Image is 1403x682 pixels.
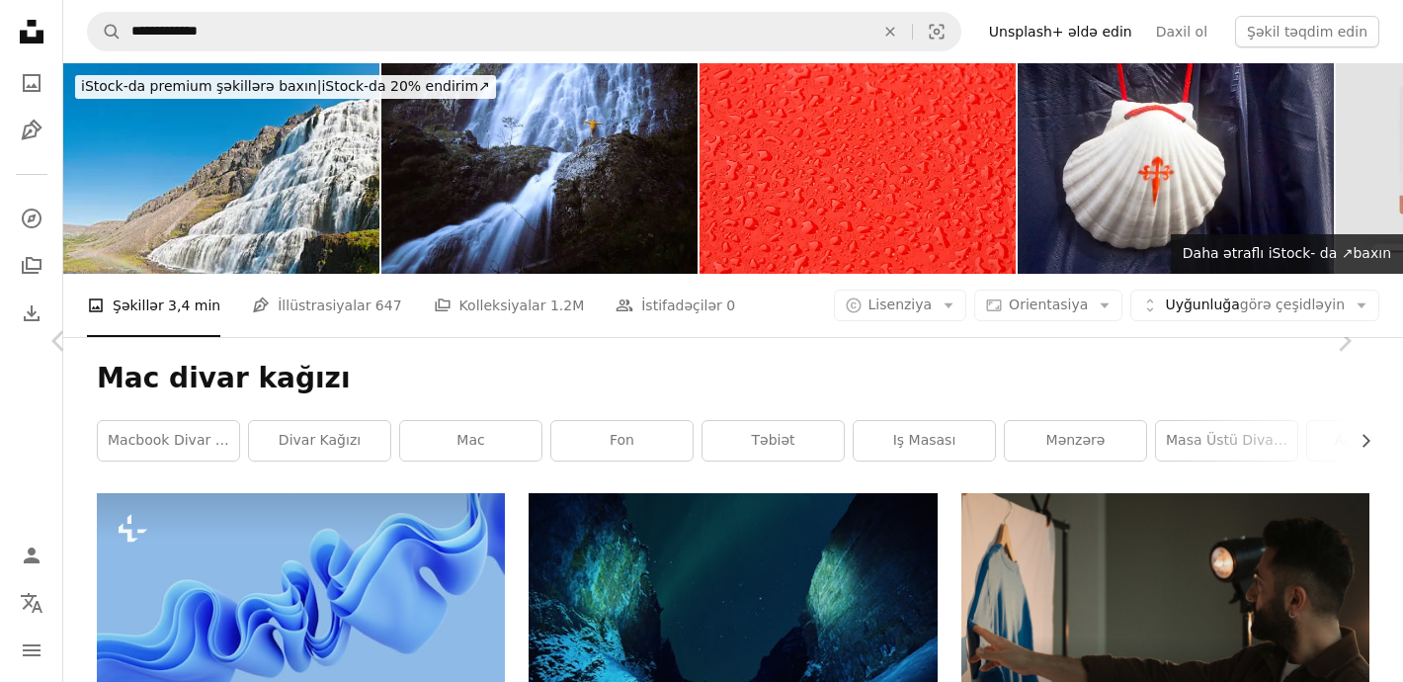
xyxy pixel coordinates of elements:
font: Unsplash+ əldə edin [989,24,1132,40]
font: İllüstrasiyalar [278,298,371,313]
a: 3d render, mücərrəd müasir mavi fon, qatlanmış lentlər makro, dalğalı təbəqələr və ruffles ilə mo... [97,599,505,617]
img: Möhtəşəm şəlaləli göy qurşağı uşaq Dynjandi İslandiya panoraması [63,63,379,274]
a: Kolleksiyalar 1.2M [434,274,585,337]
font: Uyğunluğa [1165,297,1239,312]
font: macbook divar kağızı [108,432,256,448]
a: Daxil ol / Qeydiyyatdan keç [12,536,51,575]
a: Araşdırın [12,199,51,238]
font: Daha ətraflı iStock- da ↗ [1183,245,1354,261]
font: fon [610,432,634,448]
font: mənzərə [1046,432,1106,448]
button: Uyğunluğagörə çeşidləyin [1130,290,1379,321]
font: Orientasiya [1009,297,1088,312]
font: Kolleksiyalar [459,298,546,313]
font: Lisenziya [868,297,933,312]
button: Şəkil təqdim edin [1235,16,1379,47]
a: macbook divar kağızı [98,421,239,461]
a: iStock-da premium şəkillərə baxın|iStock-da 20% endirim↗ [63,63,508,111]
font: Daxil ol [1156,24,1207,40]
font: ↗ [478,78,490,94]
form: Saytda vizualları tapın [87,12,961,51]
button: Menyu [12,631,51,670]
a: masa üstü divar kağızı [1156,421,1297,461]
font: masa üstü divar kağızı [1166,432,1325,448]
a: iş masası [854,421,995,461]
font: 0 [726,298,735,313]
a: mənzərə [1005,421,1146,461]
img: Yağış damcıları fonu Qırmızı səth su damcıları ilə örtülmüş kondensasiya teksturası [700,63,1016,274]
font: Mac divar kağızı [97,362,351,394]
a: İstifadəçilər 0 [616,274,735,337]
font: mac [456,432,484,448]
a: İllüstrasiyalar [12,111,51,150]
a: Sonrakı [1284,246,1403,436]
button: Vizual axtarış [913,13,960,50]
a: Unsplash+ əldə edin [977,16,1144,47]
button: siyahını sağa sürüşdürün [1348,421,1369,461]
font: təbiət [751,432,794,448]
a: Şəkillər [12,63,51,103]
font: iStock-da premium şəkillərə baxın [81,78,317,94]
font: görə çeşidləyin [1240,297,1345,312]
a: İllüstrasiyalar 647 [252,274,401,337]
font: divar kağızı [279,432,361,448]
img: Ordu Çağlayan Selalesi [381,63,698,274]
img: Camino de Santiago-nun tarak qabığı və xaç simvolları, qədim ziyarət marşrutu. [1018,63,1334,274]
button: Orientasiya [974,290,1122,321]
a: təbiət [702,421,844,461]
font: Şəkil təqdim edin [1247,24,1367,40]
button: Dil [12,583,51,623]
a: şimal işıqları [529,621,937,639]
font: 647 [375,298,402,313]
button: Lisenziya [834,290,967,321]
a: mac [400,421,541,461]
button: Təmiz [868,13,912,50]
font: iStock-da 20% endirim [321,78,478,94]
font: baxın [1353,245,1391,261]
button: Unsplash axtar [88,13,122,50]
a: Daha ətraflı iStock- da ↗baxın [1171,234,1403,274]
a: divar kağızı [249,421,390,461]
font: | [317,78,322,94]
a: Daxil ol [1144,16,1219,47]
a: fon [551,421,693,461]
font: İstifadəçilər [641,298,722,313]
font: iş masası [893,432,956,448]
font: 1.2M [550,298,584,313]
